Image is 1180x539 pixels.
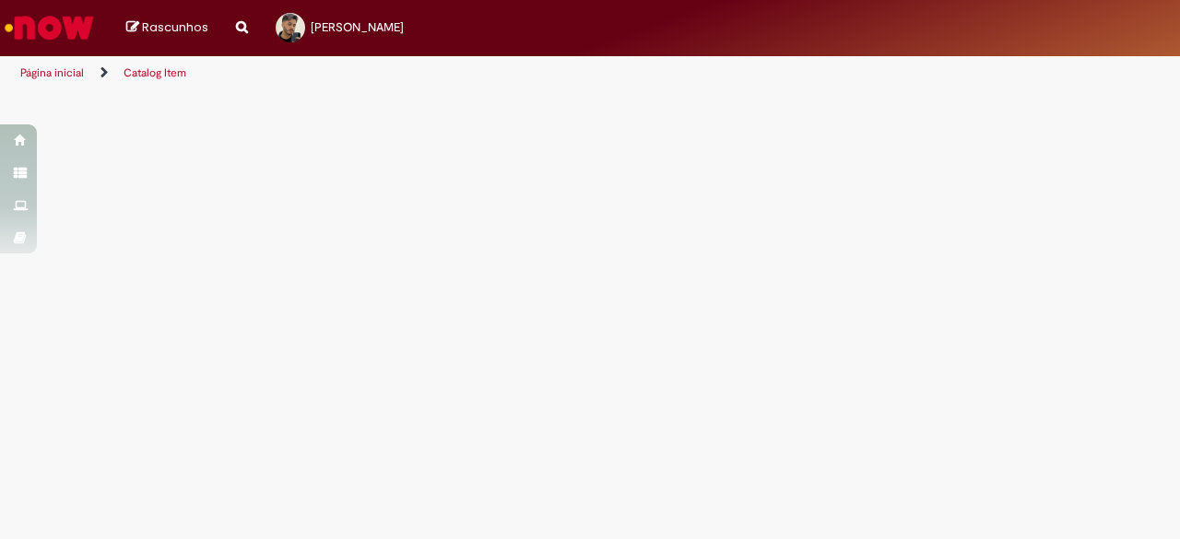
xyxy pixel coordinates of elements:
span: [PERSON_NAME] [311,19,404,35]
img: ServiceNow [2,9,97,46]
a: Página inicial [20,65,84,80]
ul: Trilhas de página [14,56,773,90]
a: Rascunhos [126,19,208,37]
a: Catalog Item [124,65,186,80]
span: Rascunhos [142,18,208,36]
